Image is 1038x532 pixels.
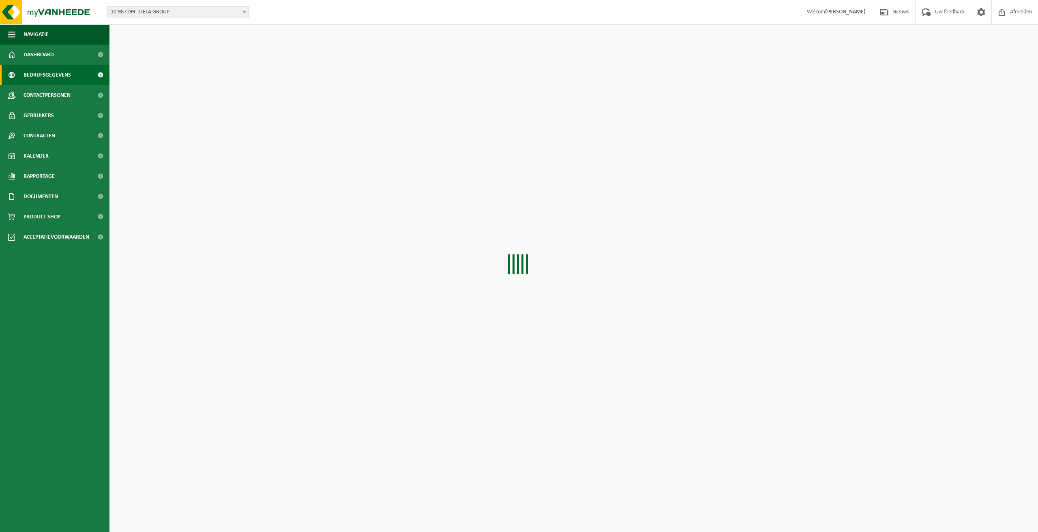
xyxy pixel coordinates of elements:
span: Gebruikers [24,105,54,126]
span: Contracten [24,126,55,146]
span: Contactpersonen [24,85,71,105]
span: Bedrijfsgegevens [24,65,71,85]
span: 10-987199 - DELA GROUP [107,6,249,18]
strong: [PERSON_NAME] [825,9,866,15]
span: Kalender [24,146,49,166]
span: Dashboard [24,45,54,65]
span: Acceptatievoorwaarden [24,227,89,247]
span: Product Shop [24,207,60,227]
span: Documenten [24,186,58,207]
span: 10-987199 - DELA GROUP [107,6,249,18]
span: Rapportage [24,166,55,186]
span: Navigatie [24,24,49,45]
